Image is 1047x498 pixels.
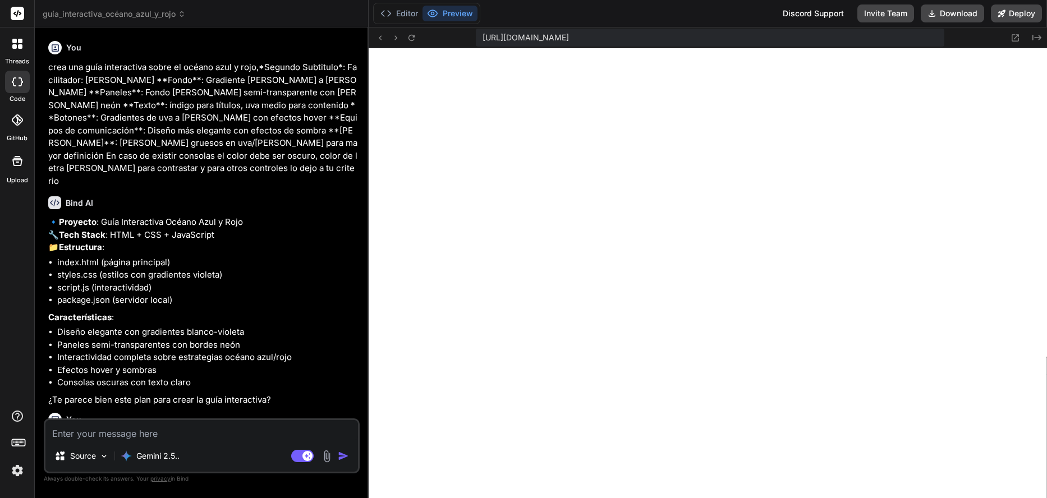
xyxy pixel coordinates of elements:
[991,4,1042,22] button: Deploy
[66,42,81,53] h6: You
[776,4,851,22] div: Discord Support
[8,461,27,480] img: settings
[320,450,333,463] img: attachment
[338,450,349,462] img: icon
[376,6,423,21] button: Editor
[48,216,357,254] p: 🔹 : Guía Interactiva Océano Azul y Rojo 🔧 : HTML + CSS + JavaScript 📁 :
[99,451,109,461] img: Pick Models
[57,364,357,377] li: Efectos hover y sombras
[423,6,477,21] button: Preview
[369,48,1047,498] iframe: Preview
[66,197,93,209] h6: Bind AI
[66,414,81,425] h6: You
[57,269,357,282] li: styles.css (estilos con gradientes violeta)
[10,94,25,104] label: code
[57,256,357,269] li: index.html (página principal)
[921,4,984,22] button: Download
[57,339,357,352] li: Paneles semi-transparentes con bordes neón
[57,326,357,339] li: Diseño elegante con gradientes blanco-violeta
[48,394,357,407] p: ¿Te parece bien este plan para crear la guía interactiva?
[59,242,102,252] strong: Estructura
[43,8,186,20] span: guía_interactiva_océano_azul_y_rojo
[57,282,357,294] li: script.js (interactividad)
[483,32,569,43] span: [URL][DOMAIN_NAME]
[150,475,171,482] span: privacy
[5,57,29,66] label: threads
[48,61,357,187] p: crea una guía interactiva sobre el océano azul y rojo,*Segundo Subtitulo*: Facilitador: [PERSON_N...
[57,376,357,389] li: Consolas oscuras con texto claro
[7,176,28,185] label: Upload
[136,450,180,462] p: Gemini 2.5..
[59,229,105,240] strong: Tech Stack
[48,312,112,322] strong: Características
[121,450,132,462] img: Gemini 2.5 flash
[48,311,357,324] p: :
[57,351,357,364] li: Interactividad completa sobre estrategias océano azul/rojo
[7,133,27,143] label: GitHub
[857,4,914,22] button: Invite Team
[70,450,96,462] p: Source
[57,294,357,307] li: package.json (servidor local)
[59,216,97,227] strong: Proyecto
[44,473,360,484] p: Always double-check its answers. Your in Bind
